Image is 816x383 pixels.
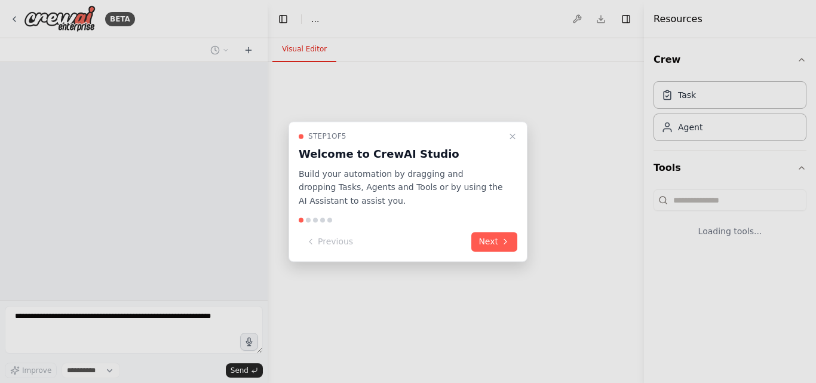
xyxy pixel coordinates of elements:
button: Next [471,232,517,252]
button: Hide left sidebar [275,11,292,27]
span: Step 1 of 5 [308,131,346,141]
button: Close walkthrough [505,129,520,143]
p: Build your automation by dragging and dropping Tasks, Agents and Tools or by using the AI Assista... [299,167,503,208]
button: Previous [299,232,360,252]
h3: Welcome to CrewAI Studio [299,146,503,163]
